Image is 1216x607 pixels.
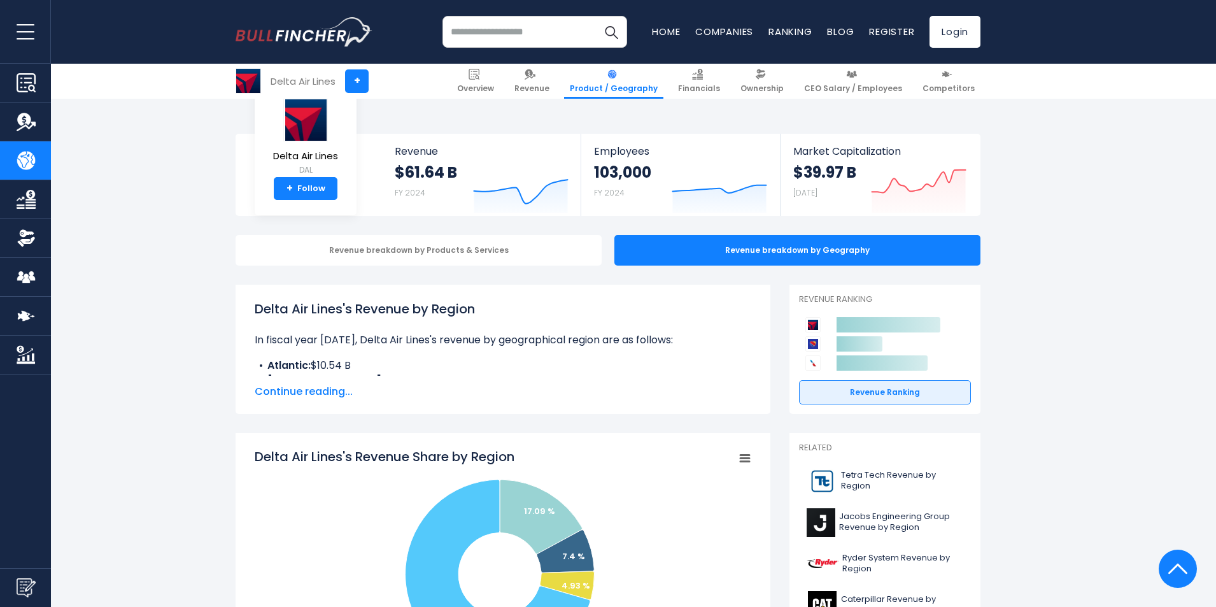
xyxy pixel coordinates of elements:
span: Overview [457,83,494,94]
a: Delta Air Lines DAL [272,98,339,178]
li: $4.56 B [255,373,751,389]
a: Tetra Tech Revenue by Region [799,464,971,499]
button: Search [595,16,627,48]
a: Go to homepage [236,17,372,46]
a: Revenue Ranking [799,380,971,404]
a: Home [652,25,680,38]
span: Market Capitalization [793,145,966,157]
span: Employees [594,145,767,157]
span: Financials [678,83,720,94]
a: Ranking [768,25,812,38]
img: R logo [807,550,838,578]
a: Jacobs Engineering Group Revenue by Region [799,505,971,540]
small: FY 2024 [395,187,425,198]
a: CEO Salary / Employees [798,64,908,99]
small: DAL [273,164,338,176]
img: bullfincher logo [236,17,372,46]
span: Revenue [514,83,549,94]
a: Revenue $61.64 B FY 2024 [382,134,581,216]
small: FY 2024 [594,187,625,198]
strong: + [286,183,293,194]
span: Competitors [923,83,975,94]
a: Overview [451,64,500,99]
img: Southwest Airlines Co. competitors logo [805,336,821,352]
a: Product / Geography [564,64,663,99]
p: Related [799,443,971,453]
a: Blog [827,25,854,38]
img: Delta Air Lines competitors logo [805,317,821,332]
strong: $39.97 B [793,162,856,182]
text: 4.93 % [562,580,590,592]
p: In fiscal year [DATE], Delta Air Lines's revenue by geographical region are as follows: [255,332,751,348]
a: Ownership [735,64,789,99]
span: Product / Geography [570,83,658,94]
b: Atlantic: [267,358,311,373]
img: Ownership [17,229,36,248]
div: Revenue breakdown by Geography [614,235,980,266]
span: Delta Air Lines [273,151,338,162]
a: +Follow [274,177,337,200]
a: Employees 103,000 FY 2024 [581,134,779,216]
span: Tetra Tech Revenue by Region [841,470,963,492]
a: Market Capitalization $39.97 B [DATE] [781,134,979,216]
span: Jacobs Engineering Group Revenue by Region [839,511,963,533]
a: Ryder System Revenue by Region [799,546,971,582]
a: Financials [672,64,726,99]
a: Login [930,16,980,48]
a: Competitors [917,64,980,99]
small: [DATE] [793,187,817,198]
strong: 103,000 [594,162,651,182]
span: CEO Salary / Employees [804,83,902,94]
a: + [345,69,369,93]
a: Revenue [509,64,555,99]
img: TTEK logo [807,467,837,496]
tspan: Delta Air Lines's Revenue Share by Region [255,448,514,466]
p: Revenue Ranking [799,294,971,305]
li: $10.54 B [255,358,751,373]
img: J logo [807,508,835,537]
div: Delta Air Lines [271,74,336,89]
b: [GEOGRAPHIC_DATA]: [267,373,384,388]
img: DAL logo [236,69,260,93]
strong: $61.64 B [395,162,457,182]
span: Ryder System Revenue by Region [842,553,963,575]
a: Register [869,25,914,38]
span: Continue reading... [255,384,751,399]
text: 17.09 % [524,505,555,517]
img: American Airlines Group competitors logo [805,355,821,371]
a: Companies [695,25,753,38]
span: Ownership [740,83,784,94]
img: DAL logo [283,99,328,141]
div: Revenue breakdown by Products & Services [236,235,602,266]
h1: Delta Air Lines's Revenue by Region [255,299,751,318]
text: 7.4 % [562,550,585,562]
span: Revenue [395,145,569,157]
